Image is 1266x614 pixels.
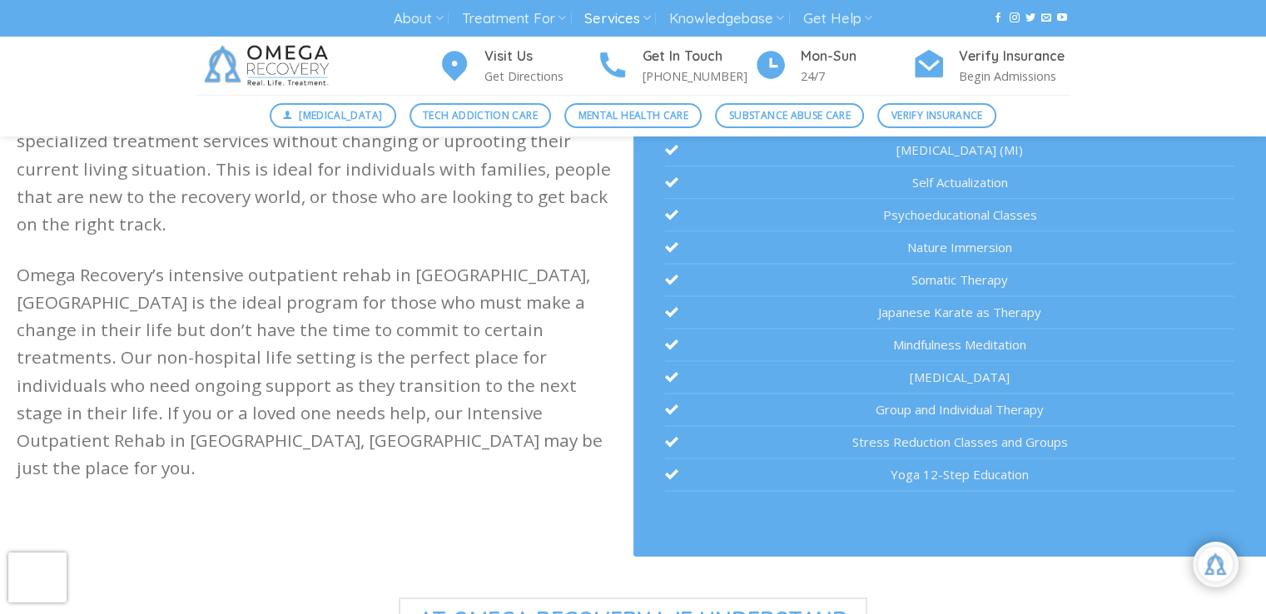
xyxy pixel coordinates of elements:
a: Substance Abuse Care [715,103,864,128]
p: Get Directions [484,67,596,86]
li: Stress Reduction Classes and Groups [665,426,1234,458]
a: Treatment For [462,3,566,34]
img: Omega Recovery [196,37,342,95]
li: Psychoeducational Classes [665,199,1234,231]
a: Follow on Facebook [993,12,1003,24]
span: Tech Addiction Care [423,107,538,123]
a: Services [584,3,650,34]
iframe: reCAPTCHA [8,552,67,602]
a: Send us an email [1041,12,1051,24]
a: Follow on Twitter [1025,12,1035,24]
a: About [394,3,443,34]
a: Visit Us Get Directions [438,46,596,87]
li: [MEDICAL_DATA] [665,361,1234,394]
p: An intensive outpatient program allows individuals to receive specialized treatment services with... [17,100,617,238]
li: Japanese Karate as Therapy [665,296,1234,329]
h4: Mon-Sun [801,46,912,67]
h4: Verify Insurance [959,46,1070,67]
p: [PHONE_NUMBER] [643,67,754,86]
p: Omega Recovery’s intensive outpatient rehab in [GEOGRAPHIC_DATA], [GEOGRAPHIC_DATA] is the ideal ... [17,261,617,483]
a: Follow on Instagram [1009,12,1019,24]
li: Nature Immersion [665,231,1234,264]
a: Verify Insurance [877,103,996,128]
a: Get Help [803,3,872,34]
li: Yoga 12-Step Education [665,458,1234,491]
a: Tech Addiction Care [410,103,552,128]
p: 24/7 [801,67,912,86]
li: Group and Individual Therapy [665,394,1234,426]
a: Knowledgebase [669,3,784,34]
a: Get In Touch [PHONE_NUMBER] [596,46,754,87]
span: Substance Abuse Care [729,107,851,123]
h4: Visit Us [484,46,596,67]
p: Begin Admissions [959,67,1070,86]
a: Verify Insurance Begin Admissions [912,46,1070,87]
span: Mental Health Care [578,107,688,123]
a: Follow on YouTube [1057,12,1067,24]
h4: Get In Touch [643,46,754,67]
span: [MEDICAL_DATA] [299,107,382,123]
span: Verify Insurance [891,107,983,123]
a: Mental Health Care [564,103,702,128]
li: Self Actualization [665,166,1234,199]
li: [MEDICAL_DATA] (MI) [665,134,1234,166]
a: [MEDICAL_DATA] [270,103,396,128]
li: Somatic Therapy [665,264,1234,296]
li: Mindfulness Meditation [665,329,1234,361]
